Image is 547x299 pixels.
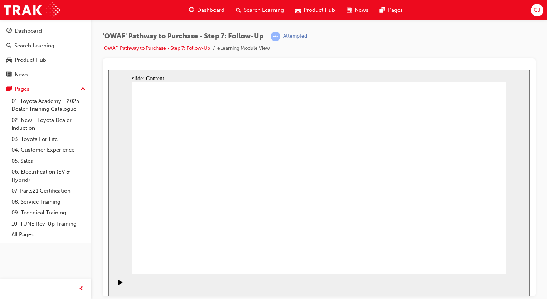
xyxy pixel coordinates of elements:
[9,115,88,134] a: 02. New - Toyota Dealer Induction
[374,3,408,18] a: pages-iconPages
[9,156,88,167] a: 05. Sales
[183,3,230,18] a: guage-iconDashboard
[271,32,280,41] span: learningRecordVerb_ATTEMPT-icon
[197,6,224,14] span: Dashboard
[189,6,194,15] span: guage-icon
[15,85,29,93] div: Pages
[230,3,290,18] a: search-iconSearch Learning
[9,196,88,208] a: 08. Service Training
[9,229,88,240] a: All Pages
[3,23,88,82] button: DashboardSearch LearningProduct HubNews
[3,82,88,96] button: Pages
[3,68,88,81] a: News
[6,86,12,92] span: pages-icon
[3,39,88,52] a: Search Learning
[9,185,88,196] a: 07. Parts21 Certification
[9,134,88,145] a: 03. Toyota For Life
[4,2,60,18] img: Trak
[4,204,16,227] div: playback controls
[347,6,352,15] span: news-icon
[217,44,270,53] li: eLearning Module View
[244,6,284,14] span: Search Learning
[6,72,12,78] span: news-icon
[341,3,374,18] a: news-iconNews
[9,207,88,218] a: 09. Technical Training
[266,32,268,41] span: |
[3,24,88,38] a: Dashboard
[9,166,88,185] a: 06. Electrification (EV & Hybrid)
[103,32,263,41] span: 'OWAF' Pathway to Purchase - Step 7: Follow-Up
[380,6,385,15] span: pages-icon
[15,27,42,35] div: Dashboard
[388,6,403,14] span: Pages
[9,144,88,156] a: 04. Customer Experience
[79,285,84,294] span: prev-icon
[283,33,307,40] div: Attempted
[6,43,11,49] span: search-icon
[295,6,301,15] span: car-icon
[15,71,28,79] div: News
[6,57,12,63] span: car-icon
[236,6,241,15] span: search-icon
[15,56,46,64] div: Product Hub
[9,218,88,229] a: 10. TUNE Rev-Up Training
[531,4,543,16] button: CJ
[355,6,368,14] span: News
[14,42,54,50] div: Search Learning
[6,28,12,34] span: guage-icon
[9,96,88,115] a: 01. Toyota Academy - 2025 Dealer Training Catalogue
[3,53,88,67] a: Product Hub
[103,45,210,51] a: 'OWAF' Pathway to Purchase - Step 7: Follow-Up
[304,6,335,14] span: Product Hub
[81,85,86,94] span: up-icon
[4,209,16,222] button: Play (Ctrl+Alt+P)
[290,3,341,18] a: car-iconProduct Hub
[534,6,541,14] span: CJ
